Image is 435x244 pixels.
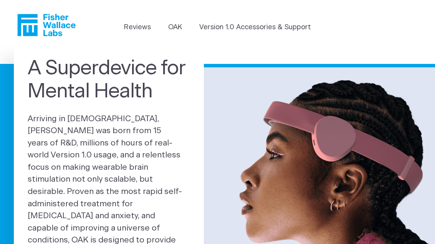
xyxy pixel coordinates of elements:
h1: A Superdevice for Mental Health [28,57,190,103]
a: Fisher Wallace [17,14,76,36]
a: Reviews [124,22,151,33]
a: Version 1.0 Accessories & Support [199,22,311,33]
a: OAK [168,22,182,33]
